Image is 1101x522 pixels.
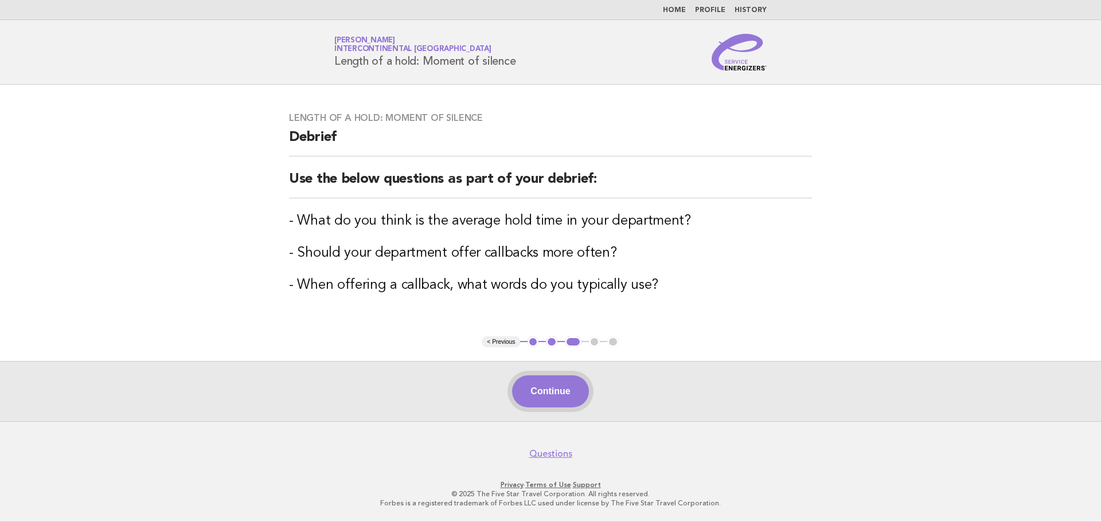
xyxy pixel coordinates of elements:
[546,336,557,348] button: 2
[289,112,812,124] h3: Length of a hold: Moment of silence
[565,336,581,348] button: 3
[528,336,539,348] button: 1
[334,37,516,67] h1: Length of a hold: Moment of silence
[501,481,524,489] a: Privacy
[200,489,901,499] p: © 2025 The Five Star Travel Corporation. All rights reserved.
[289,170,812,198] h2: Use the below questions as part of your debrief:
[482,336,520,348] button: < Previous
[712,34,767,70] img: Service Energizers
[334,46,491,53] span: InterContinental [GEOGRAPHIC_DATA]
[695,7,725,14] a: Profile
[289,244,812,262] h3: - Should your department offer callbacks more often?
[289,212,812,230] h3: - What do you think is the average hold time in your department?
[334,37,491,53] a: [PERSON_NAME]InterContinental [GEOGRAPHIC_DATA]
[289,128,812,156] h2: Debrief
[735,7,767,14] a: History
[200,480,901,489] p: · ·
[289,276,812,295] h3: - When offering a callback, what words do you typically use?
[200,499,901,508] p: Forbes is a registered trademark of Forbes LLC used under license by The Five Star Travel Corpora...
[573,481,601,489] a: Support
[529,448,572,460] a: Questions
[512,375,588,407] button: Continue
[663,7,686,14] a: Home
[525,481,571,489] a: Terms of Use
